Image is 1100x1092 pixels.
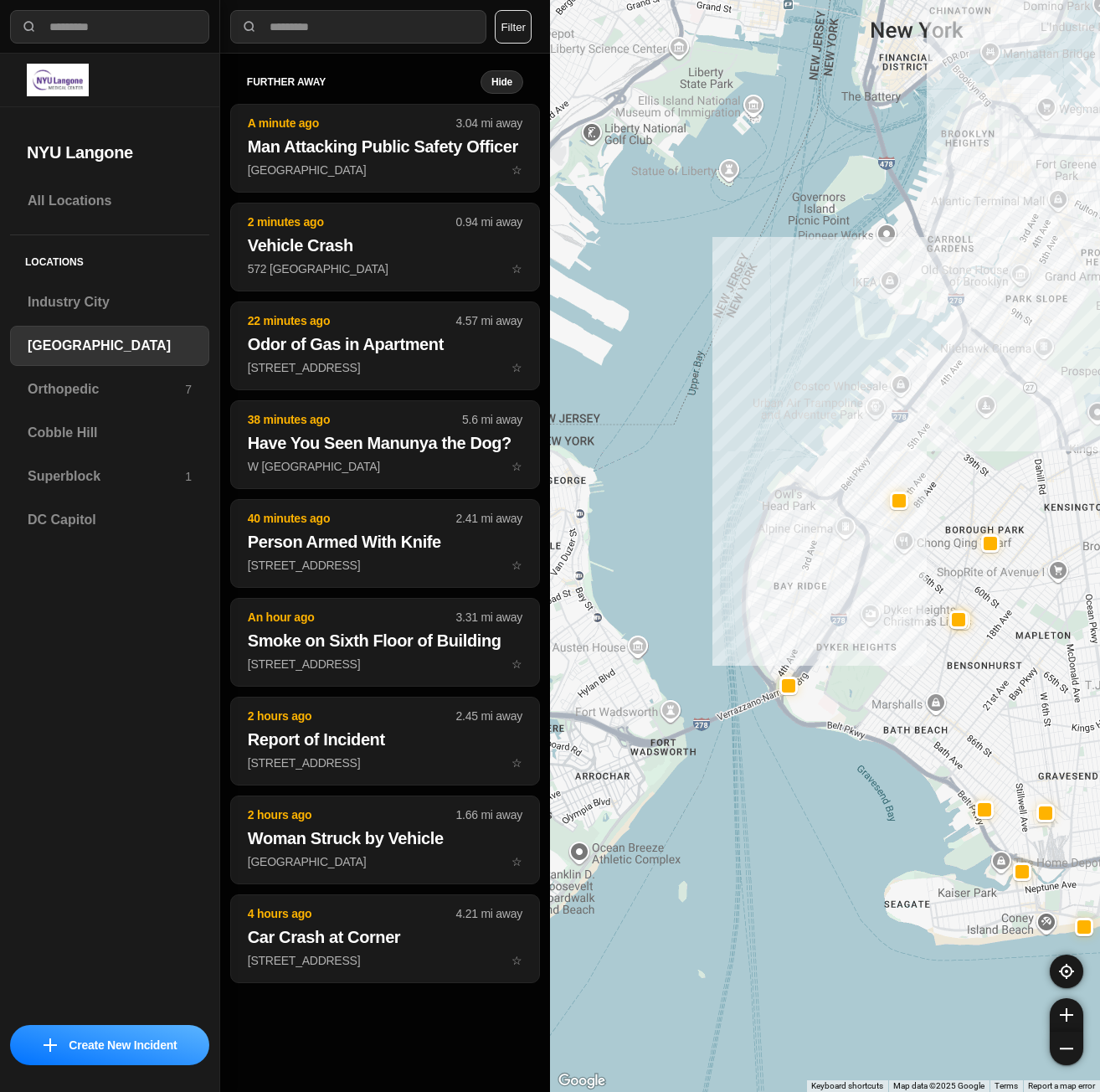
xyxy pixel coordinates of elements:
h2: NYU Langone [27,141,193,164]
h2: Have You Seen Manunya the Dog? [248,431,522,455]
img: search [241,18,258,35]
span: Map data ©2025 Google [893,1081,984,1090]
a: All Locations [10,181,209,221]
button: 38 minutes ago5.6 mi awayHave You Seen Manunya the Dog?W [GEOGRAPHIC_DATA]star [230,400,540,489]
button: 2 hours ago2.45 mi awayReport of Incident[STREET_ADDRESS]star [230,697,540,786]
a: Industry City [10,282,209,322]
p: [GEOGRAPHIC_DATA] [248,162,522,178]
span: star [511,855,522,868]
a: 2 minutes ago0.94 mi awayVehicle Crash572 [GEOGRAPHIC_DATA]star [230,261,540,276]
button: Filter [495,10,532,44]
button: 40 minutes ago2.41 mi awayPerson Armed With Knife[STREET_ADDRESS]star [230,499,540,588]
p: 7 [185,381,192,398]
a: Open this area in Google Maps (opens a new window) [554,1070,609,1092]
h3: Industry City [28,292,192,312]
span: star [511,954,522,967]
h2: Woman Struck by Vehicle [248,827,522,850]
button: An hour ago3.31 mi awaySmoke on Sixth Floor of Building[STREET_ADDRESS]star [230,598,540,687]
a: An hour ago3.31 mi awaySmoke on Sixth Floor of Building[STREET_ADDRESS]star [230,657,540,671]
p: [STREET_ADDRESS] [248,952,522,969]
p: 2.41 mi away [456,510,522,527]
p: 3.04 mi away [456,115,522,131]
a: Orthopedic7 [10,369,209,409]
img: recenter [1059,964,1074,979]
p: 4.57 mi away [456,312,522,329]
img: search [21,18,38,35]
p: 4 hours ago [248,905,456,922]
p: 2 hours ago [248,708,456,724]
img: zoom-out [1060,1042,1073,1055]
button: zoom-out [1050,1032,1083,1065]
p: 1 [185,468,192,485]
p: 40 minutes ago [248,510,456,527]
button: iconCreate New Incident [10,1025,209,1065]
p: 4.21 mi away [456,905,522,922]
button: 2 minutes ago0.94 mi awayVehicle Crash572 [GEOGRAPHIC_DATA]star [230,203,540,291]
p: 572 [GEOGRAPHIC_DATA] [248,260,522,277]
a: Superblock1 [10,456,209,497]
h5: Locations [10,235,209,282]
p: 0.94 mi away [456,214,522,230]
a: 4 hours ago4.21 mi awayCar Crash at Corner[STREET_ADDRESS]star [230,953,540,967]
img: logo [27,64,89,96]
h3: Superblock [28,466,185,487]
h2: Vehicle Crash [248,234,522,257]
p: W [GEOGRAPHIC_DATA] [248,458,522,475]
h2: Man Attacking Public Safety Officer [248,135,522,158]
button: A minute ago3.04 mi awayMan Attacking Public Safety Officer[GEOGRAPHIC_DATA]star [230,104,540,193]
button: zoom-in [1050,998,1083,1032]
h2: Smoke on Sixth Floor of Building [248,629,522,652]
p: [STREET_ADDRESS] [248,359,522,376]
span: star [511,460,522,473]
span: star [511,756,522,770]
p: 2 hours ago [248,806,456,823]
p: 5.6 mi away [462,411,522,428]
h3: Cobble Hill [28,423,192,443]
img: icon [44,1038,57,1052]
span: star [511,262,522,276]
button: recenter [1050,955,1083,988]
span: star [511,361,522,374]
button: 2 hours ago1.66 mi awayWoman Struck by Vehicle[GEOGRAPHIC_DATA]star [230,796,540,884]
h2: Car Crash at Corner [248,925,522,949]
p: 1.66 mi away [456,806,522,823]
p: A minute ago [248,115,456,131]
span: star [511,559,522,572]
span: star [511,163,522,177]
h2: Report of Incident [248,728,522,751]
a: [GEOGRAPHIC_DATA] [10,326,209,366]
p: 2 minutes ago [248,214,456,230]
p: [STREET_ADDRESS] [248,755,522,771]
span: star [511,657,522,671]
a: 40 minutes ago2.41 mi awayPerson Armed With Knife[STREET_ADDRESS]star [230,558,540,572]
h5: further away [247,75,481,89]
button: Keyboard shortcuts [811,1080,883,1092]
a: 38 minutes ago5.6 mi awayHave You Seen Manunya the Dog?W [GEOGRAPHIC_DATA]star [230,459,540,473]
a: Cobble Hill [10,413,209,453]
p: 3.31 mi away [456,609,522,626]
p: [STREET_ADDRESS] [248,656,522,672]
h3: [GEOGRAPHIC_DATA] [28,336,192,356]
p: An hour ago [248,609,456,626]
p: 22 minutes ago [248,312,456,329]
h3: Orthopedic [28,379,185,399]
p: [GEOGRAPHIC_DATA] [248,853,522,870]
a: 22 minutes ago4.57 mi awayOdor of Gas in Apartment[STREET_ADDRESS]star [230,360,540,374]
h3: All Locations [28,191,192,211]
p: 2.45 mi away [456,708,522,724]
p: 38 minutes ago [248,411,462,428]
a: 2 hours ago2.45 mi awayReport of Incident[STREET_ADDRESS]star [230,755,540,770]
button: 22 minutes ago4.57 mi awayOdor of Gas in Apartment[STREET_ADDRESS]star [230,301,540,390]
h2: Odor of Gas in Apartment [248,332,522,356]
h3: DC Capitol [28,510,192,530]
button: Hide [481,70,523,94]
img: Google [554,1070,609,1092]
a: Terms (opens in new tab) [995,1081,1018,1090]
a: 2 hours ago1.66 mi awayWoman Struck by Vehicle[GEOGRAPHIC_DATA]star [230,854,540,868]
h2: Person Armed With Knife [248,530,522,554]
p: [STREET_ADDRESS] [248,557,522,574]
a: Report a map error [1028,1081,1095,1090]
small: Hide [491,75,512,89]
img: zoom-in [1060,1008,1073,1022]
